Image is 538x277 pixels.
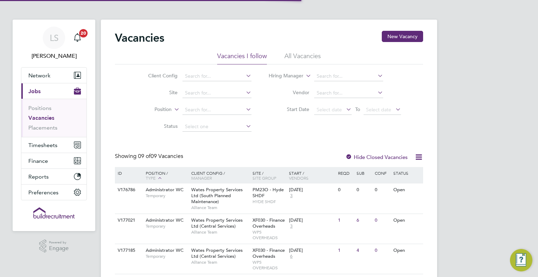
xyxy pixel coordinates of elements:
[116,214,140,227] div: V177021
[373,244,391,257] div: 0
[269,106,309,112] label: Start Date
[336,183,354,196] div: 0
[373,214,391,227] div: 0
[355,244,373,257] div: 4
[116,244,140,257] div: V177185
[253,247,285,259] span: XF030 - Finance Overheads
[137,89,178,96] label: Site
[314,88,383,98] input: Search for...
[189,167,251,184] div: Client Config /
[21,52,87,60] span: Leah Seber
[191,205,249,210] span: Alliance Team
[355,167,373,179] div: Sub
[336,244,354,257] div: 1
[336,167,354,179] div: Reqd
[131,106,172,113] label: Position
[191,175,212,181] span: Manager
[137,123,178,129] label: Status
[21,68,87,83] button: Network
[79,29,88,37] span: 20
[253,175,276,181] span: Site Group
[28,173,49,180] span: Reports
[146,247,184,253] span: Administrator WC
[253,217,285,229] span: XF030 - Finance Overheads
[138,153,151,160] span: 09 of
[392,244,422,257] div: Open
[21,27,87,60] a: LS[PERSON_NAME]
[253,187,284,199] span: PM23O - Hyde SHDF
[191,187,243,205] span: Wates Property Services Ltd (South Planned Maintenance)
[39,240,69,253] a: Powered byEngage
[191,259,249,265] span: Alliance Team
[355,214,373,227] div: 6
[182,105,251,115] input: Search for...
[28,72,50,79] span: Network
[21,207,87,219] a: Go to home page
[28,189,58,196] span: Preferences
[510,249,532,271] button: Engage Resource Center
[289,223,294,229] span: 3
[263,72,303,79] label: Hiring Manager
[28,115,54,121] a: Vacancies
[317,106,342,113] span: Select date
[251,167,288,184] div: Site /
[345,154,408,160] label: Hide Closed Vacancies
[284,52,321,64] li: All Vacancies
[392,183,422,196] div: Open
[13,20,95,231] nav: Main navigation
[373,167,391,179] div: Conf
[182,122,251,132] input: Select one
[137,72,178,79] label: Client Config
[138,153,183,160] span: 09 Vacancies
[191,217,243,229] span: Wates Property Services Ltd (Central Services)
[21,153,87,168] button: Finance
[392,214,422,227] div: Open
[146,254,188,259] span: Temporary
[116,167,140,179] div: ID
[49,245,69,251] span: Engage
[50,33,58,42] span: LS
[146,193,188,199] span: Temporary
[146,187,184,193] span: Administrator WC
[217,52,267,64] li: Vacancies I follow
[289,254,294,259] span: 6
[21,137,87,153] button: Timesheets
[253,259,286,270] span: WPS OVERHEADS
[28,158,48,164] span: Finance
[49,240,69,245] span: Powered by
[116,183,140,196] div: V176786
[289,193,294,199] span: 3
[146,175,156,181] span: Type
[287,167,336,184] div: Start /
[366,106,391,113] span: Select date
[314,71,383,81] input: Search for...
[289,217,334,223] div: [DATE]
[269,89,309,96] label: Vendor
[21,83,87,99] button: Jobs
[182,88,251,98] input: Search for...
[355,183,373,196] div: 0
[28,88,41,95] span: Jobs
[289,175,309,181] span: Vendors
[191,247,243,259] span: Wates Property Services Ltd (Central Services)
[289,248,334,254] div: [DATE]
[140,167,189,185] div: Position /
[33,207,75,219] img: buildrec-logo-retina.png
[146,217,184,223] span: Administrator WC
[70,27,84,49] a: 20
[28,105,51,111] a: Positions
[28,124,57,131] a: Placements
[253,199,286,205] span: HYDE SHDF
[115,153,185,160] div: Showing
[21,169,87,184] button: Reports
[336,214,354,227] div: 1
[146,223,188,229] span: Temporary
[289,187,334,193] div: [DATE]
[182,71,251,81] input: Search for...
[28,142,57,148] span: Timesheets
[21,99,87,137] div: Jobs
[373,183,391,196] div: 0
[253,229,286,240] span: WPS OVERHEADS
[382,31,423,42] button: New Vacancy
[21,185,87,200] button: Preferences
